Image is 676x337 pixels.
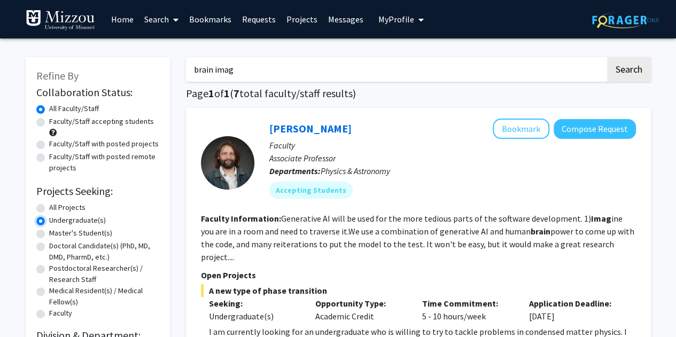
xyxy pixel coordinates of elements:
[49,308,72,319] label: Faculty
[269,166,321,176] b: Departments:
[49,151,159,174] label: Faculty/Staff with posted remote projects
[592,12,659,28] img: ForagerOne Logo
[269,152,636,164] p: Associate Professor
[106,1,139,38] a: Home
[554,119,636,139] button: Compose Request to Wouter Montfrooij
[531,226,550,237] b: brain
[49,285,159,308] label: Medical Resident(s) / Medical Fellow(s)
[224,87,230,100] span: 1
[186,57,605,82] input: Search Keywords
[529,297,620,310] p: Application Deadline:
[201,284,636,297] span: A new type of phase transition
[201,213,281,224] b: Faculty Information:
[281,1,323,38] a: Projects
[36,86,159,99] h2: Collaboration Status:
[201,213,634,262] fg-read-more: Generative AI will be used for the more tedious parts of the software development. 1) ine you are...
[186,87,651,100] h1: Page of ( total faculty/staff results)
[521,297,628,323] div: [DATE]
[378,14,414,25] span: My Profile
[36,69,79,82] span: Refine By
[49,103,99,114] label: All Faculty/Staff
[321,166,390,176] span: Physics & Astronomy
[315,297,406,310] p: Opportunity Type:
[607,57,651,82] button: Search
[49,202,86,213] label: All Projects
[49,240,159,263] label: Doctoral Candidate(s) (PhD, MD, DMD, PharmD, etc.)
[269,122,352,135] a: [PERSON_NAME]
[49,215,106,226] label: Undergraduate(s)
[209,297,300,310] p: Seeking:
[49,138,159,150] label: Faculty/Staff with posted projects
[209,310,300,323] div: Undergraduate(s)
[422,297,513,310] p: Time Commitment:
[414,297,521,323] div: 5 - 10 hours/week
[8,289,45,329] iframe: Chat
[269,139,636,152] p: Faculty
[237,1,281,38] a: Requests
[201,269,636,281] p: Open Projects
[208,87,214,100] span: 1
[184,1,237,38] a: Bookmarks
[234,87,239,100] span: 7
[323,1,369,38] a: Messages
[139,1,184,38] a: Search
[493,119,549,139] button: Add Wouter Montfrooij to Bookmarks
[591,213,611,224] b: Imag
[49,116,154,127] label: Faculty/Staff accepting students
[307,297,414,323] div: Academic Credit
[49,263,159,285] label: Postdoctoral Researcher(s) / Research Staff
[49,228,112,239] label: Master's Student(s)
[269,182,353,199] mat-chip: Accepting Students
[26,10,95,31] img: University of Missouri Logo
[36,185,159,198] h2: Projects Seeking:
